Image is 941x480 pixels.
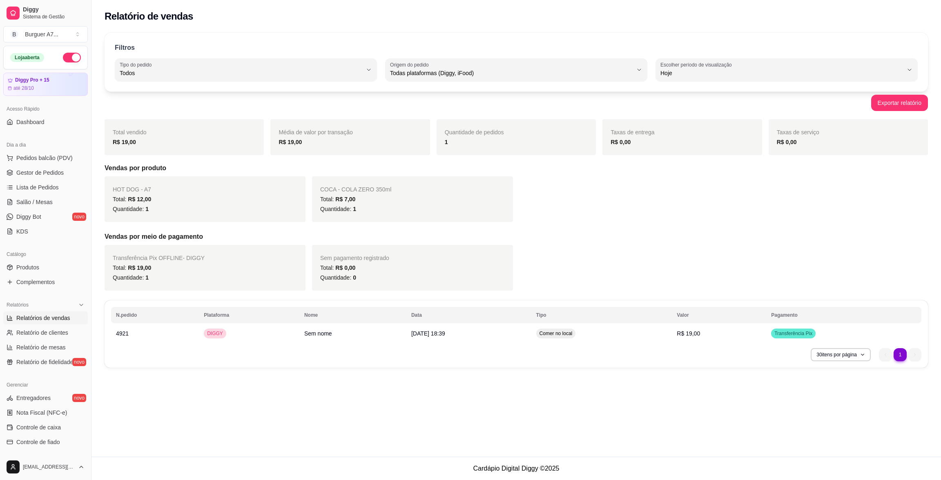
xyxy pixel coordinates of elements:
strong: R$ 0,00 [611,139,631,145]
span: Comer no local [538,330,574,337]
label: Origem do pedido [390,61,431,68]
a: Relatórios de vendas [3,311,88,324]
button: Exportar relatório [871,95,928,111]
span: Relatório de mesas [16,343,66,351]
li: pagination item 1 active [894,348,907,361]
span: R$ 19,00 [128,264,151,271]
div: Catálogo [3,248,88,261]
span: Total: [113,196,151,202]
span: Relatório de fidelidade [16,358,73,366]
span: DIGGY [205,330,225,337]
span: Taxas de entrega [611,129,654,136]
span: Relatórios de vendas [16,314,70,322]
div: Gerenciar [3,378,88,391]
span: Média de valor por transação [279,129,352,136]
span: Quantidade: [113,274,149,281]
a: Produtos [3,261,88,274]
th: Plataforma [199,307,299,323]
label: Escolher período de visualização [660,61,734,68]
a: Entregadoresnovo [3,391,88,404]
a: DiggySistema de Gestão [3,3,88,23]
a: Relatório de clientes [3,326,88,339]
span: Nota Fiscal (NFC-e) [16,409,67,417]
button: Alterar Status [63,53,81,62]
label: Tipo do pedido [120,61,154,68]
a: Cupons [3,450,88,463]
strong: 1 [445,139,448,145]
span: Complementos [16,278,55,286]
span: Transferência Pix [773,330,814,337]
button: Escolher período de visualizaçãoHoje [656,58,918,81]
th: Pagamento [766,307,921,323]
th: Data [406,307,531,323]
span: 1 [353,206,356,212]
span: Quantidade: [320,274,356,281]
th: Valor [672,307,766,323]
a: Diggy Botnovo [3,210,88,223]
th: Tipo [531,307,672,323]
button: Origem do pedidoTodas plataformas (Diggy, iFood) [385,58,647,81]
span: COCA - COLA ZERO 350ml [320,186,391,193]
button: 30itens por página [811,348,871,361]
h2: Relatório de vendas [105,10,193,23]
p: Filtros [115,43,135,53]
button: Select a team [3,26,88,42]
strong: R$ 0,00 [777,139,797,145]
span: R$ 19,00 [677,330,700,337]
span: R$ 7,00 [335,196,355,202]
a: Salão / Mesas [3,196,88,209]
a: Gestor de Pedidos [3,166,88,179]
th: Nome [299,307,406,323]
a: Complementos [3,276,88,289]
span: Quantidade de pedidos [445,129,504,136]
a: Controle de caixa [3,421,88,434]
span: Sem pagamento registrado [320,255,389,261]
div: Burguer A7 ... [25,30,58,38]
span: Quantidade: [113,206,149,212]
span: KDS [16,227,28,236]
div: Loja aberta [10,53,44,62]
span: Todos [120,69,362,77]
span: Total: [113,264,151,271]
span: Diggy [23,6,85,13]
article: Diggy Pro + 15 [15,77,49,83]
div: Dia a dia [3,138,88,151]
nav: pagination navigation [875,344,925,365]
span: Pedidos balcão (PDV) [16,154,73,162]
strong: R$ 19,00 [279,139,302,145]
span: Total: [320,264,355,271]
button: Tipo do pedidoTodos [115,58,377,81]
span: Total vendido [113,129,147,136]
span: Controle de fiado [16,438,60,446]
a: Controle de fiado [3,436,88,449]
span: Total: [320,196,355,202]
td: Sem nome [299,325,406,342]
a: Relatório de fidelidadenovo [3,356,88,369]
span: Quantidade: [320,206,356,212]
span: Produtos [16,263,39,271]
span: 4921 [116,330,129,337]
span: 1 [145,206,149,212]
a: Relatório de mesas [3,341,88,354]
span: [EMAIL_ADDRESS][DOMAIN_NAME] [23,464,75,470]
span: Transferência Pix OFFLINE - DIGGY [113,255,205,261]
th: N.pedido [111,307,199,323]
strong: R$ 19,00 [113,139,136,145]
span: Relatórios [7,302,29,308]
span: R$ 12,00 [128,196,151,202]
a: Lista de Pedidos [3,181,88,194]
footer: Cardápio Digital Diggy © 2025 [91,457,941,480]
span: 1 [145,274,149,281]
span: 0 [353,274,356,281]
span: HOT DOG - A7 [113,186,151,193]
span: Controle de caixa [16,423,61,431]
button: Pedidos balcão (PDV) [3,151,88,164]
span: Taxas de serviço [777,129,819,136]
span: Relatório de clientes [16,329,68,337]
h5: Vendas por produto [105,163,928,173]
span: Hoje [660,69,903,77]
h5: Vendas por meio de pagamento [105,232,928,242]
a: Diggy Pro + 15até 28/10 [3,73,88,96]
button: [EMAIL_ADDRESS][DOMAIN_NAME] [3,457,88,477]
span: Lista de Pedidos [16,183,59,191]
